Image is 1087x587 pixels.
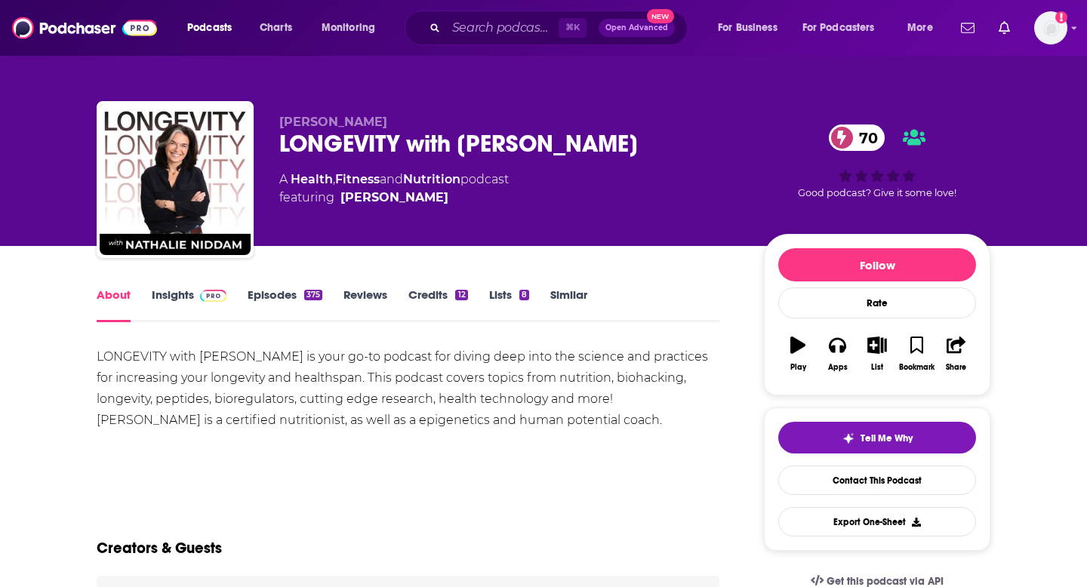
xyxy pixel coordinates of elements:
a: Show notifications dropdown [955,15,981,41]
span: ⌘ K [559,18,587,38]
a: Episodes375 [248,287,322,322]
a: InsightsPodchaser Pro [152,287,226,322]
button: Open AdvancedNew [599,19,675,37]
div: Bookmark [899,363,935,372]
button: open menu [793,16,897,40]
a: 70 [829,124,885,151]
button: open menu [707,16,796,40]
a: Reviews [343,287,387,322]
span: Good podcast? Give it some love! [798,187,956,198]
button: tell me why sparkleTell Me Why [778,422,976,453]
div: Share [946,363,966,372]
a: Lists8 [489,287,529,322]
div: Play [790,363,806,372]
img: User Profile [1034,11,1067,45]
input: Search podcasts, credits, & more... [446,16,559,40]
div: List [871,363,883,372]
span: and [380,172,403,186]
button: Play [778,327,818,381]
button: Apps [818,327,857,381]
span: Open Advanced [605,24,668,32]
button: Follow [778,248,976,281]
a: Charts [250,16,301,40]
span: Monitoring [322,17,375,38]
svg: Add a profile image [1055,11,1067,23]
span: [PERSON_NAME] [279,115,387,129]
div: Search podcasts, credits, & more... [419,11,702,45]
button: Export One-Sheet [778,507,976,536]
div: Apps [828,363,848,372]
button: List [858,327,897,381]
a: Nutrition [403,172,460,186]
div: A podcast [279,171,509,207]
div: 12 [455,290,467,300]
div: 70Good podcast? Give it some love! [764,115,990,208]
span: More [907,17,933,38]
a: Contact This Podcast [778,466,976,495]
button: open menu [177,16,251,40]
img: LONGEVITY with Nathalie Niddam [100,104,251,255]
span: Charts [260,17,292,38]
span: Tell Me Why [861,432,913,444]
div: LONGEVITY with [PERSON_NAME] is your go-to podcast for diving deep into the science and practices... [97,346,719,431]
img: Podchaser Pro [200,290,226,302]
span: , [333,172,335,186]
span: 70 [844,124,885,151]
button: Share [937,327,976,381]
span: featuring [279,189,509,207]
a: [PERSON_NAME] [340,189,448,207]
button: Bookmark [897,327,936,381]
button: Show profile menu [1034,11,1067,45]
div: 8 [519,290,529,300]
button: open menu [897,16,952,40]
a: Show notifications dropdown [993,15,1016,41]
span: For Podcasters [802,17,875,38]
span: Podcasts [187,17,232,38]
span: New [647,9,674,23]
a: About [97,287,131,322]
button: open menu [311,16,395,40]
div: 375 [304,290,322,300]
a: Similar [550,287,587,322]
a: Health [291,172,333,186]
div: Rate [778,287,976,318]
span: For Business [718,17,778,38]
h2: Creators & Guests [97,539,222,558]
img: tell me why sparkle [842,432,855,444]
img: Podchaser - Follow, Share and Rate Podcasts [12,14,157,42]
a: Fitness [335,172,380,186]
a: Credits12 [408,287,467,322]
span: Logged in as high10media [1034,11,1067,45]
